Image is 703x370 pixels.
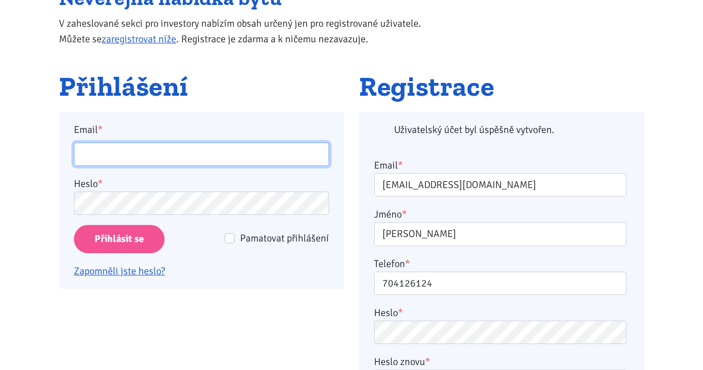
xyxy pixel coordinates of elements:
[398,307,403,319] abbr: required
[359,72,644,102] h2: Registrace
[374,206,407,222] label: Jméno
[398,159,403,171] abbr: required
[67,122,337,137] label: Email
[240,232,329,244] span: Pamatovat přihlášení
[74,176,103,191] label: Heslo
[425,356,430,368] abbr: required
[374,354,430,369] label: Heslo znovu
[374,305,403,320] label: Heslo
[59,16,444,47] p: V zaheslované sekci pro investory nabízím obsah určený jen pro registrované uživatele. Můžete se ...
[374,122,555,137] ul: Uživatelský účet byl úspěšně vytvořen.
[374,256,410,272] label: Telefon
[402,208,407,220] abbr: required
[102,33,176,45] a: zaregistrovat níže
[405,258,410,270] abbr: required
[74,265,165,277] a: Zapomněli jste heslo?
[59,72,344,102] h2: Přihlášení
[374,157,403,173] label: Email
[74,225,164,253] input: Přihlásit se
